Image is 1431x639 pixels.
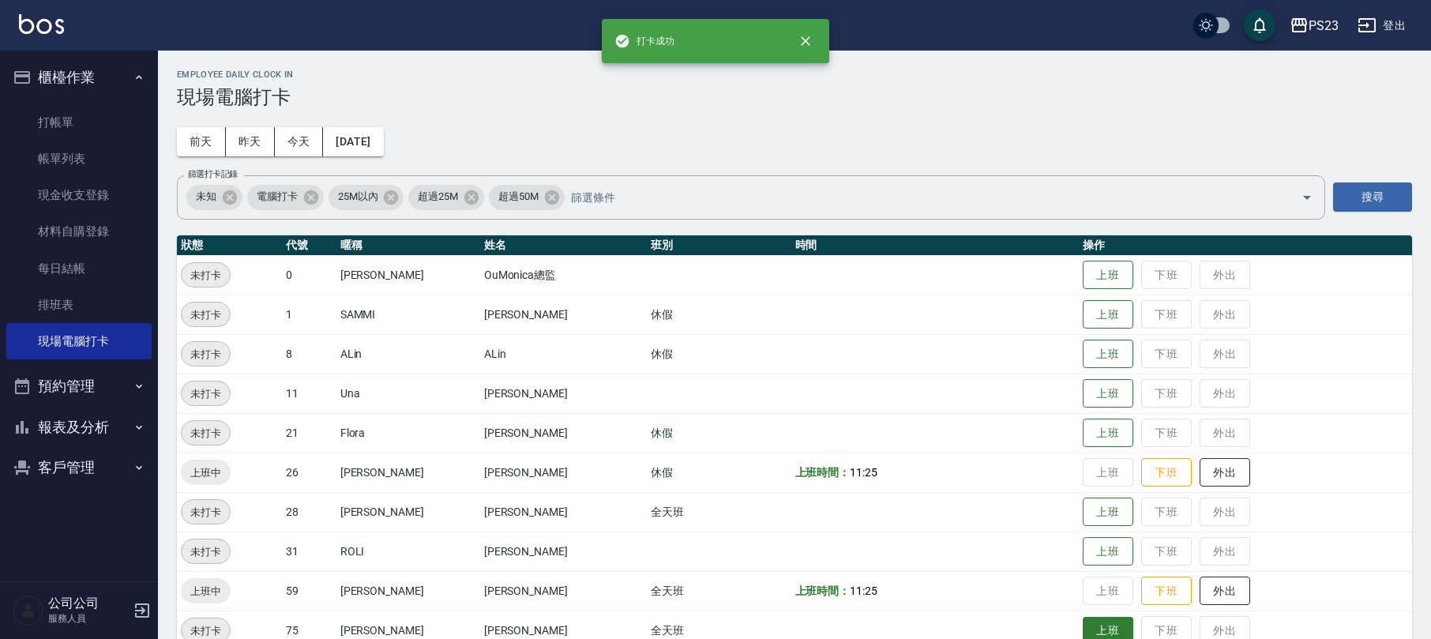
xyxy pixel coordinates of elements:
td: 59 [282,571,336,611]
button: Open [1294,185,1320,210]
h3: 現場電腦打卡 [177,86,1412,108]
span: 未打卡 [182,504,230,521]
span: 25M以內 [329,189,388,205]
div: 超過25M [408,185,484,210]
td: SAMMI [336,295,480,334]
td: 26 [282,453,336,492]
span: 超過25M [408,189,468,205]
button: 預約管理 [6,366,152,407]
td: Flora [336,413,480,453]
td: 1 [282,295,336,334]
button: 上班 [1083,261,1133,290]
button: 櫃檯作業 [6,57,152,98]
a: 現場電腦打卡 [6,323,152,359]
a: 現金收支登錄 [6,177,152,213]
td: Una [336,374,480,413]
td: 0 [282,255,336,295]
th: 班別 [647,235,791,256]
td: 全天班 [647,492,791,532]
td: OuMonica總監 [480,255,648,295]
td: 8 [282,334,336,374]
span: 未打卡 [182,425,230,442]
button: PS23 [1283,9,1345,42]
span: 未打卡 [182,267,230,284]
h2: Employee Daily Clock In [177,70,1412,80]
td: [PERSON_NAME] [480,571,648,611]
button: 客戶管理 [6,447,152,488]
a: 排班表 [6,287,152,323]
button: 搜尋 [1333,182,1412,212]
button: [DATE] [323,127,383,156]
th: 暱稱 [336,235,480,256]
th: 時間 [791,235,1079,256]
button: 下班 [1141,458,1192,487]
span: 上班中 [181,583,231,600]
label: 篩選打卡記錄 [188,168,238,180]
input: 篩選條件 [567,183,1274,211]
td: [PERSON_NAME] [336,571,480,611]
a: 打帳單 [6,104,152,141]
td: ALin [336,334,480,374]
td: [PERSON_NAME] [336,255,480,295]
a: 材料自購登錄 [6,213,152,250]
span: 上班中 [181,464,231,481]
span: 未打卡 [182,622,230,639]
button: 前天 [177,127,226,156]
td: ALin [480,334,648,374]
td: [PERSON_NAME] [480,413,648,453]
td: 休假 [647,295,791,334]
button: 上班 [1083,537,1133,566]
button: 上班 [1083,340,1133,369]
img: Logo [19,14,64,34]
button: 下班 [1141,577,1192,606]
td: [PERSON_NAME] [480,492,648,532]
td: 21 [282,413,336,453]
td: 31 [282,532,336,571]
img: Person [13,595,44,626]
td: [PERSON_NAME] [480,453,648,492]
td: ROLI [336,532,480,571]
span: 未打卡 [182,543,230,560]
td: 休假 [647,453,791,492]
td: 全天班 [647,571,791,611]
th: 姓名 [480,235,648,256]
div: PS23 [1309,16,1339,36]
div: 25M以內 [329,185,404,210]
th: 狀態 [177,235,282,256]
td: 休假 [647,334,791,374]
button: 上班 [1083,498,1133,527]
span: 未打卡 [182,346,230,363]
span: 未知 [186,189,226,205]
td: [PERSON_NAME] [480,295,648,334]
button: save [1244,9,1275,41]
button: close [788,24,823,58]
td: 28 [282,492,336,532]
th: 操作 [1079,235,1412,256]
div: 電腦打卡 [247,185,324,210]
div: 超過50M [489,185,565,210]
p: 服務人員 [48,611,129,626]
span: 超過50M [489,189,548,205]
button: 外出 [1200,458,1250,487]
span: 打卡成功 [614,33,674,49]
button: 報表及分析 [6,407,152,448]
button: 上班 [1083,379,1133,408]
button: 上班 [1083,300,1133,329]
button: 今天 [275,127,324,156]
td: 11 [282,374,336,413]
a: 帳單列表 [6,141,152,177]
span: 未打卡 [182,385,230,402]
span: 11:25 [850,584,877,597]
td: [PERSON_NAME] [480,532,648,571]
span: 未打卡 [182,306,230,323]
span: 電腦打卡 [247,189,307,205]
th: 代號 [282,235,336,256]
td: [PERSON_NAME] [336,492,480,532]
span: 11:25 [850,466,877,479]
h5: 公司公司 [48,596,129,611]
button: 外出 [1200,577,1250,606]
a: 每日結帳 [6,250,152,287]
button: 上班 [1083,419,1133,448]
div: 未知 [186,185,242,210]
b: 上班時間： [795,584,851,597]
